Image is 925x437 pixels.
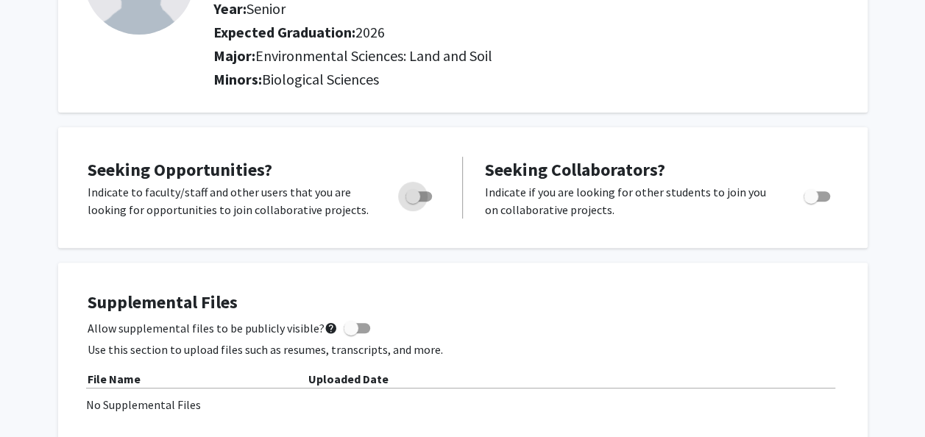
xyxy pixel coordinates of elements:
[86,396,840,413] div: No Supplemental Files
[308,372,389,386] b: Uploaded Date
[88,372,141,386] b: File Name
[88,183,378,218] p: Indicate to faculty/staff and other users that you are looking for opportunities to join collabor...
[262,70,379,88] span: Biological Sciences
[88,341,838,358] p: Use this section to upload files such as resumes, transcripts, and more.
[485,183,776,218] p: Indicate if you are looking for other students to join you on collaborative projects.
[213,24,740,41] h2: Expected Graduation:
[213,47,841,65] h2: Major:
[88,319,338,337] span: Allow supplemental files to be publicly visible?
[255,46,492,65] span: Environmental Sciences: Land and Soil
[88,158,272,181] span: Seeking Opportunities?
[88,292,838,313] h4: Supplemental Files
[485,158,665,181] span: Seeking Collaborators?
[11,371,63,426] iframe: Chat
[400,183,440,205] div: Toggle
[798,183,838,205] div: Toggle
[213,71,841,88] h2: Minors:
[325,319,338,337] mat-icon: help
[355,23,385,41] span: 2026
